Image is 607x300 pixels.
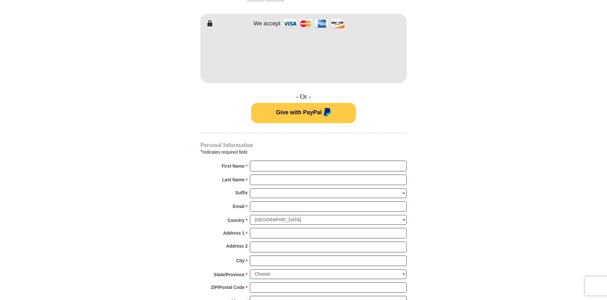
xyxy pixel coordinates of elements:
div: Indicates required field [200,148,407,156]
strong: ZIP/Postal Code [211,283,245,292]
span: Give with PayPal [276,109,322,116]
strong: Last Name [222,175,245,184]
img: credit cards accepted [282,17,345,30]
strong: First Name [222,162,244,170]
button: Give with PayPal [251,103,356,123]
strong: Email [233,202,244,211]
strong: Country [228,216,245,225]
h4: Personal Information [200,143,407,148]
strong: Address 1 [223,229,245,237]
strong: City [236,256,244,265]
h4: We accept [254,20,281,27]
strong: Address 2 [226,242,248,250]
strong: Suffix [235,188,248,197]
img: paypal [322,108,331,118]
strong: State/Province [214,270,244,279]
h4: - Or - [200,93,407,101]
